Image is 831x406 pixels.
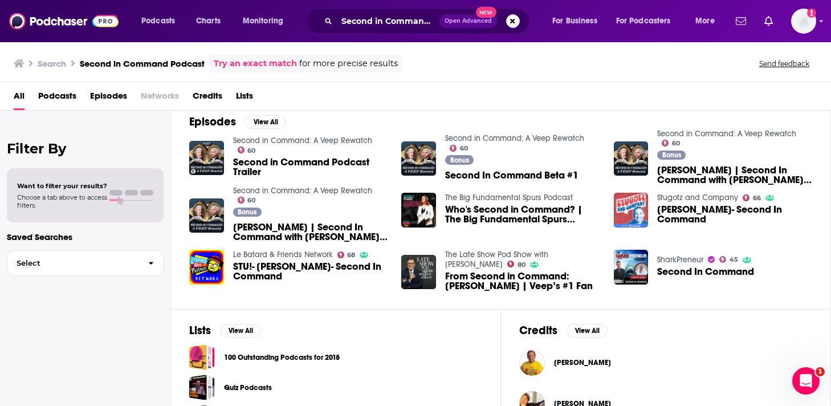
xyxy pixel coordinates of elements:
[662,152,681,159] span: Bonus
[439,14,497,28] button: Open AdvancedNew
[616,13,671,29] span: For Podcasters
[554,358,611,367] a: Bill Hodges
[687,12,729,30] button: open menu
[141,13,175,29] span: Podcasts
[554,358,611,367] span: [PERSON_NAME]
[567,324,608,338] button: View All
[657,205,812,224] span: [PERSON_NAME]- Second In Command
[7,140,164,157] h2: Filter By
[7,232,164,242] p: Saved Searches
[189,344,215,370] a: 100 Outstanding Podcasts for 2018
[235,12,298,30] button: open menu
[9,10,119,32] img: Podchaser - Follow, Share and Rate Podcasts
[189,12,227,30] a: Charts
[189,323,261,338] a: ListsView All
[189,198,224,233] img: Carey O'Donnell | Second In Command with Matt & Tim
[236,87,253,110] a: Lists
[189,141,224,176] img: Second in Command Podcast Trailer
[519,344,812,381] button: Bill HodgesBill Hodges
[445,18,492,24] span: Open Advanced
[14,87,25,110] a: All
[238,147,256,153] a: 60
[816,367,825,376] span: 1
[791,9,816,34] span: Logged in as hsmelter
[38,58,66,69] h3: Search
[614,250,649,285] a: Second In Command
[189,323,211,338] h2: Lists
[38,87,76,110] span: Podcasts
[731,11,751,31] a: Show notifications dropdown
[450,145,468,152] a: 60
[544,12,612,30] button: open menu
[401,193,436,228] img: Who's Second in Command? | The Big Fundamental Spurs Podcast
[401,141,436,176] img: Second In Command Beta #1
[518,262,526,267] span: 80
[233,136,372,145] a: Second in Command: A Veep Rewatch
[614,193,649,228] img: Timothy Simons- Second In Command
[214,57,297,70] a: Try an exact match
[401,255,436,290] img: From Second in Command: Stephen Colbert | Veep’s #1 Fan
[445,250,548,269] a: The Late Show Pod Show with Stephen Colbert
[519,350,545,376] img: Bill Hodges
[730,257,738,262] span: 45
[299,57,398,70] span: for more precise results
[189,250,224,285] img: STU!- Timothy Simons- Second In Command
[657,255,703,265] a: SharkPreneur
[657,267,754,277] span: Second In Command
[196,13,221,29] span: Charts
[507,261,526,267] a: 80
[238,197,256,204] a: 60
[233,250,333,259] a: Le Batard & Friends Network
[347,253,355,258] span: 68
[189,115,236,129] h2: Episodes
[337,12,439,30] input: Search podcasts, credits, & more...
[224,351,340,364] a: 100 Outstanding Podcasts for 2018
[445,170,579,180] a: Second In Command Beta #1
[224,381,272,394] a: Quiz Podcasts
[519,323,608,338] a: CreditsView All
[614,141,649,176] img: Peter MacNicol | Second In Command with Matt & Tim
[7,250,164,276] button: Select
[238,209,256,216] span: Bonus
[662,140,680,147] a: 60
[337,251,356,258] a: 68
[445,193,573,202] a: The Big Fundamental Spurs Podcast
[445,271,600,291] span: From Second in Command: [PERSON_NAME] | Veep’s #1 Fan
[791,9,816,34] button: Show profile menu
[753,196,761,201] span: 66
[807,9,816,18] svg: Add a profile image
[695,13,715,29] span: More
[245,115,286,129] button: View All
[233,157,388,177] span: Second in Command Podcast Trailer
[233,222,388,242] span: [PERSON_NAME] | Second In Command with [PERSON_NAME] & [PERSON_NAME]
[445,205,600,224] a: Who's Second in Command? | The Big Fundamental Spurs Podcast
[233,262,388,281] a: STU!- Timothy Simons- Second In Command
[17,182,107,190] span: Want to filter your results?
[450,157,469,164] span: Bonus
[189,115,286,129] a: EpisodesView All
[445,271,600,291] a: From Second in Command: Stephen Colbert | Veep’s #1 Fan
[719,256,738,263] a: 45
[657,165,812,185] span: [PERSON_NAME] | Second In Command with [PERSON_NAME] & [PERSON_NAME]
[17,193,107,209] span: Choose a tab above to access filters.
[519,323,557,338] h2: Credits
[80,58,205,69] h3: Second in Command Podcast
[672,141,680,146] span: 60
[243,13,283,29] span: Monitoring
[90,87,127,110] a: Episodes
[460,146,468,151] span: 60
